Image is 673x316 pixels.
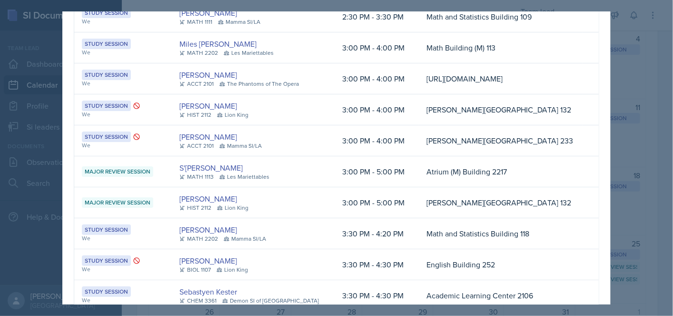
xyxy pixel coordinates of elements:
a: Miles [PERSON_NAME] [179,38,257,50]
div: MATH 1111 [179,18,212,26]
div: Lion King [217,204,248,212]
div: HIST 2112 [179,204,211,212]
div: Major Review Session [82,166,153,177]
div: Demon SI of [GEOGRAPHIC_DATA] [222,296,319,305]
td: 3:00 PM - 4:00 PM [335,32,419,63]
div: Mamma SI/LA [224,234,266,243]
td: Math Building (M) 113 [419,32,583,63]
div: Study Session [82,101,131,111]
td: English Building 252 [419,249,583,280]
a: [PERSON_NAME] [179,69,237,81]
td: 3:30 PM - 4:30 PM [335,280,419,311]
td: 3:00 PM - 4:00 PM [335,125,419,156]
a: [PERSON_NAME] [179,7,237,19]
div: We [82,234,164,243]
div: We [82,296,164,305]
div: Study Session [82,255,131,266]
td: Math and Statistics Building 109 [419,1,583,32]
a: Sebastyen Kester [179,286,237,297]
div: We [82,265,164,274]
td: 3:30 PM - 4:20 PM [335,218,419,249]
div: We [82,110,164,119]
a: [PERSON_NAME] [179,224,237,235]
div: Study Session [82,39,131,49]
td: [URL][DOMAIN_NAME] [419,63,583,94]
td: [PERSON_NAME][GEOGRAPHIC_DATA] 132 [419,187,583,218]
div: Study Session [82,132,131,142]
div: MATH 2202 [179,49,218,57]
div: Mamma SI/LA [218,18,260,26]
div: ACCT 2101 [179,80,214,88]
div: BIOL 1107 [179,265,211,274]
div: ACCT 2101 [179,142,214,150]
a: S'[PERSON_NAME] [179,162,243,173]
a: [PERSON_NAME] [179,193,237,204]
div: Les Mariettables [219,173,269,181]
div: We [82,141,164,150]
td: Academic Learning Center 2106 [419,280,583,311]
div: Study Session [82,8,131,18]
div: Les Mariettables [224,49,274,57]
td: 3:00 PM - 5:00 PM [335,156,419,187]
td: 2:30 PM - 3:30 PM [335,1,419,32]
td: [PERSON_NAME][GEOGRAPHIC_DATA] 233 [419,125,583,156]
div: Study Session [82,286,131,297]
div: Major Review Session [82,197,153,208]
td: 3:00 PM - 4:00 PM [335,94,419,125]
div: Lion King [217,111,248,119]
div: We [82,48,164,57]
div: The Phantoms of The Opera [219,80,299,88]
div: We [82,17,164,26]
div: MATH 1113 [179,173,214,181]
td: 3:00 PM - 4:00 PM [335,63,419,94]
div: Study Session [82,224,131,235]
div: MATH 2202 [179,234,218,243]
div: We [82,79,164,88]
div: Mamma SI/LA [219,142,262,150]
a: [PERSON_NAME] [179,255,237,266]
td: 3:00 PM - 5:00 PM [335,187,419,218]
td: 3:30 PM - 4:30 PM [335,249,419,280]
td: [PERSON_NAME][GEOGRAPHIC_DATA] 132 [419,94,583,125]
div: HIST 2112 [179,111,211,119]
td: Atrium (M) Building 2217 [419,156,583,187]
div: CHEM 3361 [179,296,217,305]
div: Study Session [82,70,131,80]
a: [PERSON_NAME] [179,100,237,112]
td: Math and Statistics Building 118 [419,218,583,249]
a: [PERSON_NAME] [179,131,237,143]
div: Lion King [217,265,248,274]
